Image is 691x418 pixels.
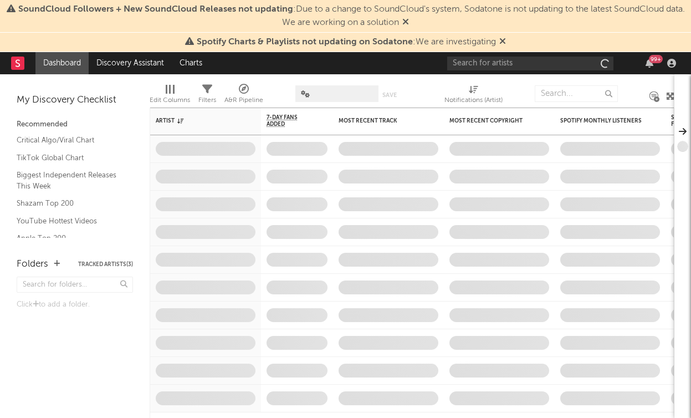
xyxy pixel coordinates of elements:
[382,92,397,98] button: Save
[224,94,263,107] div: A&R Pipeline
[89,52,172,74] a: Discovery Assistant
[17,134,122,146] a: Critical Algo/Viral Chart
[535,85,618,102] input: Search...
[17,232,122,244] a: Apple Top 200
[18,5,685,27] span: : Due to a change to SoundCloud's system, Sodatone is not updating to the latest SoundCloud data....
[150,94,190,107] div: Edit Columns
[444,94,503,107] div: Notifications (Artist)
[560,118,643,124] div: Spotify Monthly Listeners
[267,114,311,128] span: 7-Day Fans Added
[444,80,503,112] div: Notifications (Artist)
[17,258,48,271] div: Folders
[499,38,506,47] span: Dismiss
[198,80,216,112] div: Filters
[156,118,239,124] div: Artist
[339,118,422,124] div: Most Recent Track
[172,52,210,74] a: Charts
[17,94,133,107] div: My Discovery Checklist
[18,5,293,14] span: SoundCloud Followers + New SoundCloud Releases not updating
[197,38,413,47] span: Spotify Charts & Playlists not updating on Sodatone
[17,215,122,227] a: YouTube Hottest Videos
[402,18,409,27] span: Dismiss
[17,118,133,131] div: Recommended
[197,38,496,47] span: : We are investigating
[78,262,133,267] button: Tracked Artists(3)
[198,94,216,107] div: Filters
[17,197,122,210] a: Shazam Top 200
[649,55,663,63] div: 99 +
[449,118,533,124] div: Most Recent Copyright
[17,169,122,192] a: Biggest Independent Releases This Week
[447,57,613,70] input: Search for artists
[17,152,122,164] a: TikTok Global Chart
[646,59,653,68] button: 99+
[17,277,133,293] input: Search for folders...
[17,298,133,312] div: Click to add a folder.
[150,80,190,112] div: Edit Columns
[35,52,89,74] a: Dashboard
[224,80,263,112] div: A&R Pipeline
